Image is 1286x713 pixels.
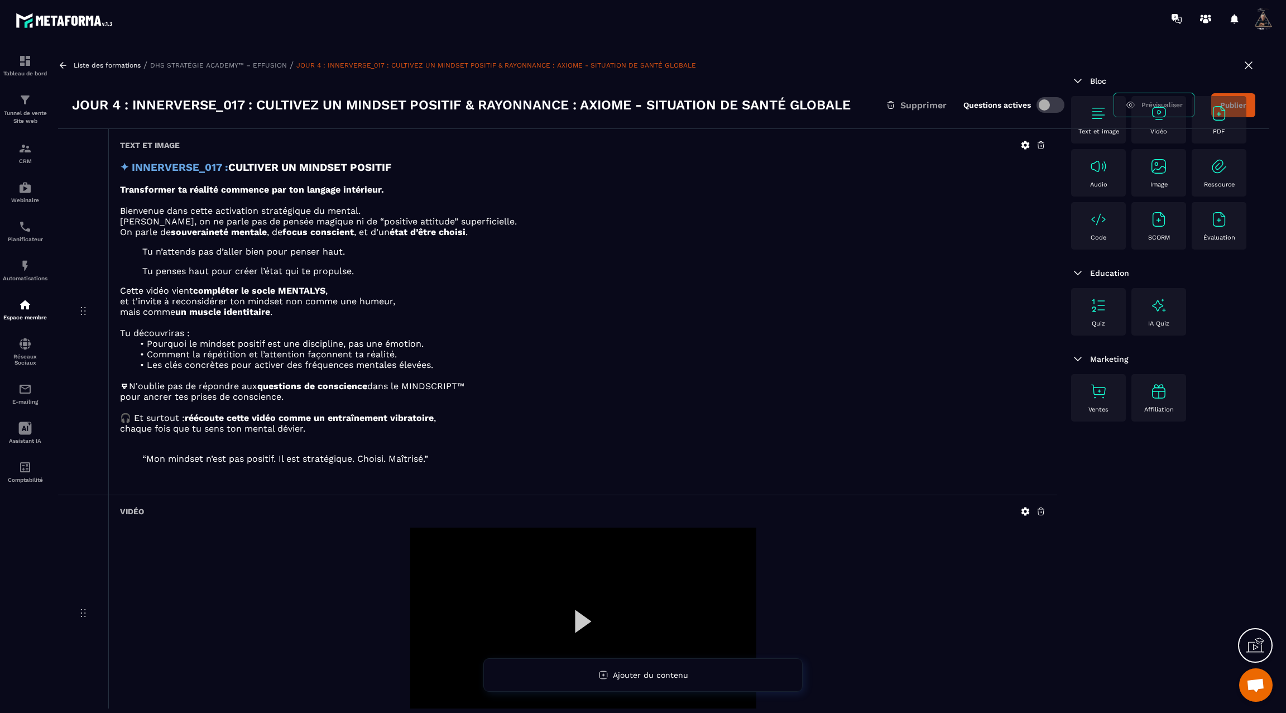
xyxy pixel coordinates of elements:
[1090,296,1107,314] img: text-image no-wra
[120,413,1046,423] p: 🎧 Et surtout : ,
[74,61,141,69] a: Liste des formations
[120,216,1046,227] p: [PERSON_NAME], on ne parle pas de pensée magique ni de “positive attitude” superficielle.
[257,381,367,391] strong: questions de conscience
[3,46,47,85] a: formationformationTableau de bord
[3,212,47,251] a: schedulerschedulerPlanificateur
[1210,104,1228,122] img: text-image no-wra
[18,259,32,272] img: automations
[143,60,147,70] span: /
[3,314,47,320] p: Espace membre
[1071,266,1085,280] img: arrow-down
[3,353,47,366] p: Réseaux Sociaux
[1091,234,1106,241] p: Code
[120,381,1046,391] p: N'oublie pas de répondre aux dans le MINDSCRIPT™
[18,220,32,233] img: scheduler
[1150,181,1168,188] p: Image
[296,61,696,69] a: JOUR 4 : INNERVERSE_017 : CULTIVEZ UN MINDSET POSITIF & RAYONNANCE : AXIOME - SITUATION DE SANTÉ ...
[1150,157,1168,175] img: text-image no-wra
[3,70,47,76] p: Tableau de bord
[1090,210,1107,228] img: text-image no-wra
[228,161,391,174] strong: CULTIVER UN MINDSET POSITIF
[120,184,384,195] strong: Transformer ta réalité commence par ton langage intérieur.
[3,438,47,444] p: Assistant IA
[120,328,1046,338] p: Tu découvriras :
[290,60,294,70] span: /
[142,246,1024,257] blockquote: Tu n’attends pas d’aller bien pour penser haut.
[120,296,1046,307] p: et t'invite à reconsidérer ton mindset non comme une humeur,
[3,133,47,173] a: formationformationCRM
[1203,234,1235,241] p: Évaluation
[171,227,267,237] strong: souveraineté mentale
[18,382,32,396] img: email
[3,452,47,491] a: accountantaccountantComptabilité
[1150,210,1168,228] img: text-image no-wra
[3,173,47,212] a: automationsautomationsWebinaire
[1148,320,1169,327] p: IA Quiz
[1150,382,1168,400] img: text-image
[193,285,325,296] strong: compléter le socle MENTALYS
[16,10,116,31] img: logo
[142,266,1024,276] blockquote: Tu penses haut pour créer l’état qui te propulse.
[120,205,1046,216] p: Bienvenue dans cette activation stratégique du mental.
[72,96,851,114] h3: JOUR 4 : INNERVERSE_017 : CULTIVEZ UN MINDSET POSITIF & RAYONNANCE : AXIOME - SITUATION DE SANTÉ ...
[3,85,47,133] a: formationformationTunnel de vente Site web
[1210,210,1228,228] img: text-image no-wra
[133,360,1046,370] li: Les clés concrètes pour activer des fréquences mentales élevées.
[1092,320,1105,327] p: Quiz
[1090,157,1107,175] img: text-image no-wra
[1090,269,1129,277] span: Education
[3,251,47,290] a: automationsautomationsAutomatisations
[150,61,287,69] a: DHS STRATÉGIE ACADEMY™ – EFFUSION
[3,109,47,125] p: Tunnel de vente Site web
[1071,352,1085,366] img: arrow-down
[1150,104,1168,122] img: text-image no-wra
[1204,181,1235,188] p: Ressource
[3,275,47,281] p: Automatisations
[1071,74,1085,88] img: arrow-down
[185,413,434,423] strong: réécoute cette vidéo comme un entraînement vibratoire
[1150,128,1167,135] p: Vidéo
[120,307,1046,317] p: mais comme .
[900,100,947,111] span: Supprimer
[120,423,1046,434] p: chaque fois que tu sens ton mental dévier.
[1090,76,1106,85] span: Bloc
[18,142,32,155] img: formation
[120,285,1046,296] p: Cette vidéo vient ,
[18,181,32,194] img: automations
[1239,668,1273,702] div: Ouvrir le chat
[120,381,129,391] strong: 🜃
[142,453,1024,464] blockquote: “Mon mindset n’est pas positif. Il est stratégique. Choisi. Maîtrisé.”
[1144,406,1174,413] p: Affiliation
[3,477,47,483] p: Comptabilité
[613,671,688,679] span: Ajouter du contenu
[1148,234,1170,241] p: SCORM
[18,298,32,312] img: automations
[120,141,180,150] h6: Text et image
[1210,157,1228,175] img: text-image no-wra
[1090,355,1129,363] span: Marketing
[120,161,228,174] strong: ✦ INNERVERSE_017 :
[3,399,47,405] p: E-mailing
[18,461,32,474] img: accountant
[120,391,1046,402] p: pour ancrer tes prises de conscience.
[1213,128,1225,135] p: PDF
[3,374,47,413] a: emailemailE-mailing
[3,197,47,203] p: Webinaire
[3,158,47,164] p: CRM
[175,307,270,317] strong: un muscle identitaire
[390,227,466,237] strong: état d’être choisi
[963,101,1031,109] label: Questions actives
[133,338,1046,349] li: Pourquoi le mindset positif est une discipline, pas une émotion.
[133,349,1046,360] li: Comment la répétition et l’attention façonnent ta réalité.
[1090,104,1107,122] img: text-image no-wra
[3,290,47,329] a: automationsautomationsEspace membre
[120,507,144,516] h6: Vidéo
[3,413,47,452] a: Assistant IA
[120,227,1046,237] p: On parle de , de , et d’un .
[1090,382,1107,400] img: text-image no-wra
[282,227,354,237] strong: focus conscient
[3,236,47,242] p: Planificateur
[18,93,32,107] img: formation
